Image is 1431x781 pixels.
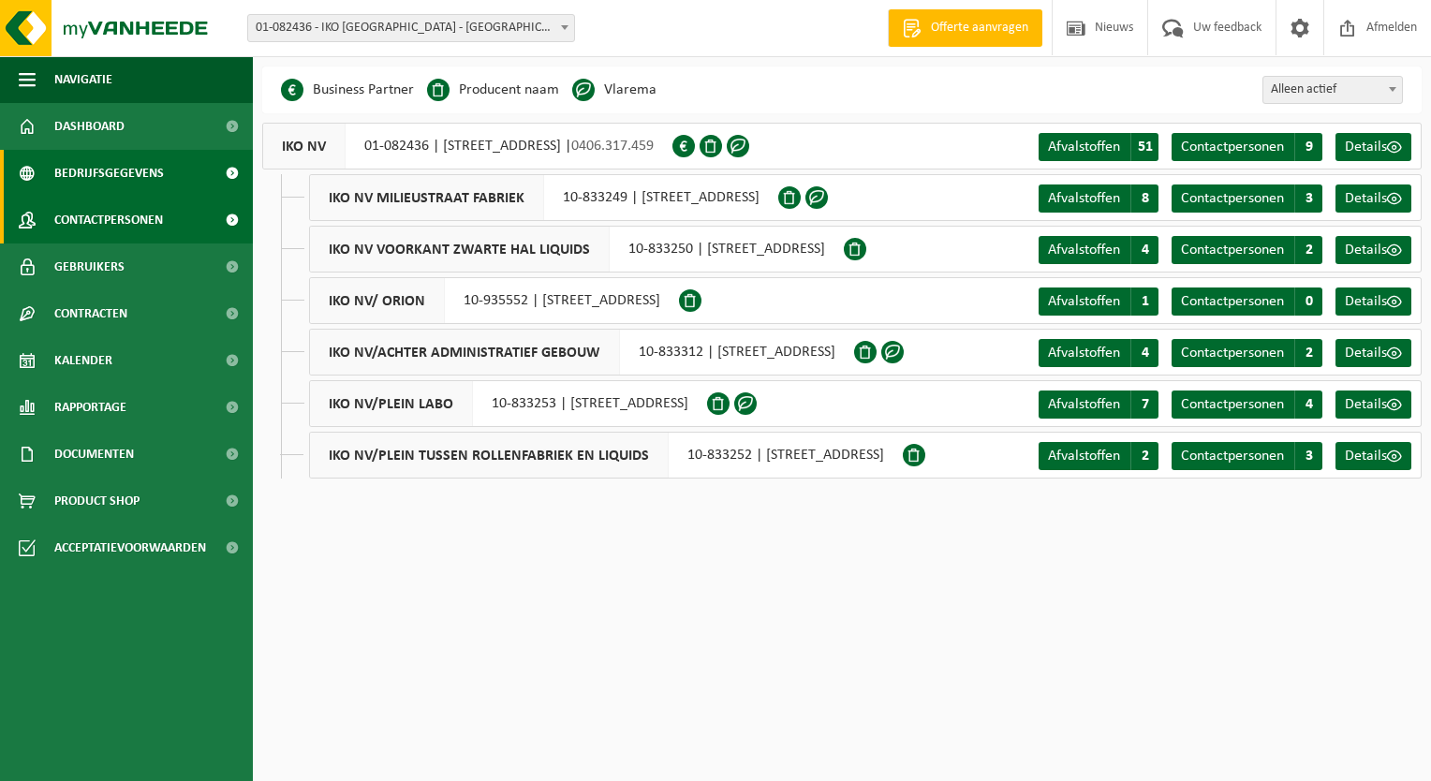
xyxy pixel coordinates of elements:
span: Acceptatievoorwaarden [54,524,206,571]
a: Details [1335,442,1411,470]
span: Contactpersonen [1181,397,1284,412]
a: Details [1335,184,1411,213]
span: 0 [1294,287,1322,316]
span: IKO NV/PLEIN LABO [310,381,473,426]
span: 4 [1130,339,1158,367]
span: Offerte aanvragen [926,19,1033,37]
a: Details [1335,287,1411,316]
span: Afvalstoffen [1048,397,1120,412]
span: Contactpersonen [54,197,163,243]
span: Details [1345,346,1387,361]
a: Details [1335,133,1411,161]
div: 10-935552 | [STREET_ADDRESS] [309,277,679,324]
a: Afvalstoffen 1 [1039,287,1158,316]
span: IKO NV MILIEUSTRAAT FABRIEK [310,175,544,220]
span: Kalender [54,337,112,384]
span: 7 [1130,390,1158,419]
span: Contactpersonen [1181,449,1284,464]
span: 01-082436 - IKO NV - ANTWERPEN [247,14,575,42]
span: IKO NV VOORKANT ZWARTE HAL LIQUIDS [310,227,610,272]
span: Afvalstoffen [1048,243,1120,258]
span: 01-082436 - IKO NV - ANTWERPEN [248,15,574,41]
a: Contactpersonen 3 [1172,184,1322,213]
div: 01-082436 | [STREET_ADDRESS] | [262,123,672,169]
span: Afvalstoffen [1048,191,1120,206]
span: 4 [1130,236,1158,264]
span: Contracten [54,290,127,337]
span: IKO NV/ ORION [310,278,445,323]
span: Contactpersonen [1181,243,1284,258]
span: 8 [1130,184,1158,213]
span: Contactpersonen [1181,346,1284,361]
div: 10-833252 | [STREET_ADDRESS] [309,432,903,479]
li: Producent naam [427,76,559,104]
span: Alleen actief [1262,76,1403,104]
span: Alleen actief [1263,77,1402,103]
span: Details [1345,191,1387,206]
a: Contactpersonen 3 [1172,442,1322,470]
a: Details [1335,236,1411,264]
div: 10-833250 | [STREET_ADDRESS] [309,226,844,273]
span: Bedrijfsgegevens [54,150,164,197]
span: Contactpersonen [1181,140,1284,155]
span: 9 [1294,133,1322,161]
span: 4 [1294,390,1322,419]
span: Product Shop [54,478,140,524]
span: Details [1345,140,1387,155]
a: Offerte aanvragen [888,9,1042,47]
span: 1 [1130,287,1158,316]
span: 51 [1130,133,1158,161]
span: IKO NV/PLEIN TUSSEN ROLLENFABRIEK EN LIQUIDS [310,433,669,478]
span: Documenten [54,431,134,478]
a: Contactpersonen 2 [1172,339,1322,367]
a: Afvalstoffen 51 [1039,133,1158,161]
div: 10-833249 | [STREET_ADDRESS] [309,174,778,221]
span: Details [1345,449,1387,464]
span: Afvalstoffen [1048,140,1120,155]
a: Details [1335,339,1411,367]
li: Vlarema [572,76,656,104]
a: Details [1335,390,1411,419]
a: Contactpersonen 0 [1172,287,1322,316]
span: Rapportage [54,384,126,431]
span: 0406.317.459 [571,139,654,154]
span: Details [1345,243,1387,258]
span: 2 [1294,236,1322,264]
span: Gebruikers [54,243,125,290]
a: Contactpersonen 9 [1172,133,1322,161]
a: Afvalstoffen 2 [1039,442,1158,470]
span: Contactpersonen [1181,294,1284,309]
a: Afvalstoffen 7 [1039,390,1158,419]
span: 2 [1130,442,1158,470]
span: Dashboard [54,103,125,150]
span: Afvalstoffen [1048,449,1120,464]
span: Details [1345,294,1387,309]
span: 2 [1294,339,1322,367]
span: 3 [1294,184,1322,213]
span: Afvalstoffen [1048,294,1120,309]
span: IKO NV [263,124,346,169]
span: Navigatie [54,56,112,103]
div: 10-833312 | [STREET_ADDRESS] [309,329,854,376]
span: Afvalstoffen [1048,346,1120,361]
a: Afvalstoffen 4 [1039,236,1158,264]
a: Contactpersonen 4 [1172,390,1322,419]
li: Business Partner [281,76,414,104]
a: Afvalstoffen 8 [1039,184,1158,213]
a: Contactpersonen 2 [1172,236,1322,264]
div: 10-833253 | [STREET_ADDRESS] [309,380,707,427]
span: Details [1345,397,1387,412]
a: Afvalstoffen 4 [1039,339,1158,367]
span: 3 [1294,442,1322,470]
span: Contactpersonen [1181,191,1284,206]
span: IKO NV/ACHTER ADMINISTRATIEF GEBOUW [310,330,620,375]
